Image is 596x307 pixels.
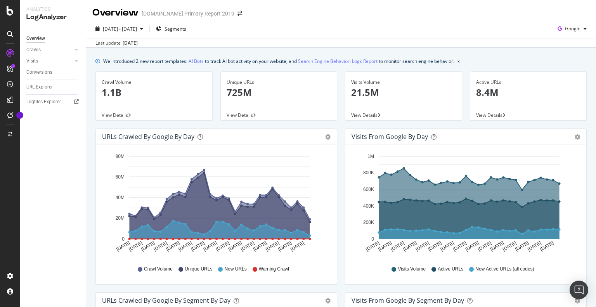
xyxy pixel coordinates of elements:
p: 725M [227,86,331,99]
text: [DATE] [165,240,181,252]
text: [DATE] [402,240,418,252]
div: Unique URLs [227,79,331,86]
button: close banner [456,56,462,67]
text: [DATE] [178,240,193,252]
div: [DATE] [123,40,138,47]
text: [DATE] [464,240,480,252]
text: [DATE] [265,240,280,252]
span: New URLs [224,266,246,272]
text: [DATE] [477,240,492,252]
a: Search Engine Behavior: Logs Report [298,57,378,65]
div: Open Intercom Messenger [570,281,588,299]
button: Segments [153,23,189,35]
text: [DATE] [128,240,143,252]
text: [DATE] [527,240,542,252]
svg: A chart. [102,151,328,258]
div: Tooltip anchor [16,112,23,119]
a: Conversions [26,68,80,76]
span: View Details [351,112,378,118]
a: Visits [26,57,73,65]
div: Last update [95,40,138,47]
text: 400K [363,203,374,209]
text: [DATE] [452,240,468,252]
a: Crawls [26,46,73,54]
p: 8.4M [476,86,581,99]
text: 800K [363,170,374,176]
div: gear [575,134,580,140]
div: [DOMAIN_NAME] Primary Report 2019 [142,10,234,17]
text: [DATE] [427,240,443,252]
div: Overview [26,35,45,43]
span: Active URLs [438,266,463,272]
p: 21.5M [351,86,456,99]
div: gear [575,298,580,304]
a: AI Bots [189,57,204,65]
a: URL Explorer [26,83,80,91]
div: Visits [26,57,38,65]
div: Analytics [26,6,80,13]
text: 1M [367,154,374,159]
div: arrow-right-arrow-left [237,11,242,16]
div: URLs Crawled by Google by day [102,133,194,140]
text: [DATE] [377,240,393,252]
text: [DATE] [190,240,206,252]
div: Conversions [26,68,52,76]
div: Visits from Google By Segment By Day [352,297,464,304]
div: LogAnalyzer [26,13,80,22]
text: [DATE] [514,240,530,252]
text: 0 [371,236,374,242]
span: [DATE] - [DATE] [103,26,137,32]
text: [DATE] [227,240,243,252]
div: Overview [92,6,139,19]
text: 600K [363,187,374,192]
button: [DATE] - [DATE] [92,23,146,35]
text: 0 [122,236,125,242]
div: Logfiles Explorer [26,98,61,106]
text: 20M [116,216,125,221]
svg: A chart. [352,151,577,258]
span: Unique URLs [185,266,212,272]
text: [DATE] [415,240,430,252]
text: 80M [116,154,125,159]
div: Crawl Volume [102,79,206,86]
div: gear [325,134,331,140]
text: [DATE] [252,240,268,252]
text: [DATE] [440,240,455,252]
span: New Active URLs (all codes) [475,266,534,272]
text: 40M [116,195,125,200]
span: Crawl Volume [144,266,173,272]
text: [DATE] [115,240,131,252]
text: [DATE] [153,240,168,252]
text: [DATE] [502,240,517,252]
text: [DATE] [365,240,380,252]
button: Google [554,23,590,35]
span: View Details [476,112,502,118]
div: Active URLs [476,79,581,86]
text: [DATE] [289,240,305,252]
text: [DATE] [489,240,505,252]
text: 60M [116,174,125,180]
span: Warning Crawl [259,266,289,272]
span: View Details [102,112,128,118]
text: [DATE] [215,240,230,252]
div: URL Explorer [26,83,53,91]
div: info banner [95,57,587,65]
text: [DATE] [539,240,554,252]
text: [DATE] [240,240,255,252]
div: Visits from Google by day [352,133,428,140]
span: Google [565,25,580,32]
text: [DATE] [390,240,405,252]
text: [DATE] [277,240,293,252]
p: 1.1B [102,86,206,99]
a: Logfiles Explorer [26,98,80,106]
div: Crawls [26,46,41,54]
div: Visits Volume [351,79,456,86]
text: [DATE] [140,240,156,252]
div: URLs Crawled by Google By Segment By Day [102,297,230,304]
span: View Details [227,112,253,118]
a: Overview [26,35,80,43]
span: Visits Volume [398,266,426,272]
span: Segments [165,26,186,32]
